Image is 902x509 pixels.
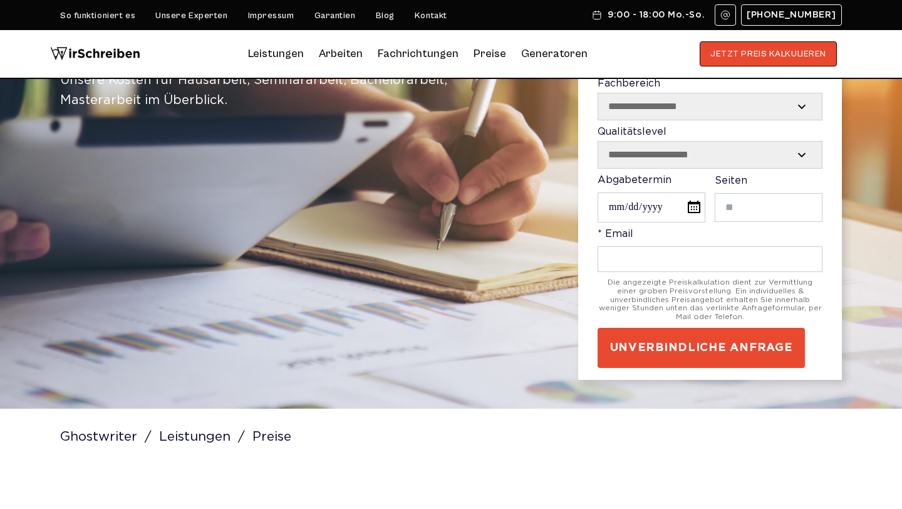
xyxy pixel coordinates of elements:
[521,44,588,64] a: Generatoren
[50,41,140,66] img: logo wirschreiben
[700,41,837,66] button: JETZT PREIS KALKULIEREN
[248,44,304,64] a: Leistungen
[415,11,447,21] a: Kontakt
[598,7,822,368] form: Contact form
[248,11,294,21] a: Impressum
[598,175,705,223] label: Abgabetermin
[159,431,249,443] a: Leistungen
[314,11,356,21] a: Garantien
[598,93,822,120] select: Fachbereich
[60,11,135,21] a: So funktioniert es
[598,246,822,272] input: * Email
[60,70,497,110] div: Unsere Kosten für Hausarbeit, Seminararbeit, Bachelorarbeit, Masterarbeit im Überblick.
[598,127,822,169] label: Qualitätslevel
[60,431,156,443] a: Ghostwriter
[376,11,395,21] a: Blog
[598,192,705,222] input: Abgabetermin
[598,328,805,368] button: UNVERBINDLICHE ANFRAGE
[378,44,459,64] a: Fachrichtungen
[741,4,842,26] a: [PHONE_NUMBER]
[720,10,730,20] img: Email
[598,278,822,322] div: Die angezeigte Preiskalkulation dient zur Vermittlung einer groben Preisvorstellung. Ein individu...
[715,176,747,186] span: Seiten
[747,10,836,20] span: [PHONE_NUMBER]
[155,11,227,21] a: Unsere Experten
[598,78,822,120] label: Fachbereich
[252,431,296,443] span: Preise
[608,10,705,20] span: 9:00 - 18:00 Mo.-So.
[598,229,822,272] label: * Email
[474,47,506,60] a: Preise
[591,10,603,20] img: Schedule
[598,142,822,168] select: Qualitätslevel
[319,44,363,64] a: Arbeiten
[610,340,793,355] span: UNVERBINDLICHE ANFRAGE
